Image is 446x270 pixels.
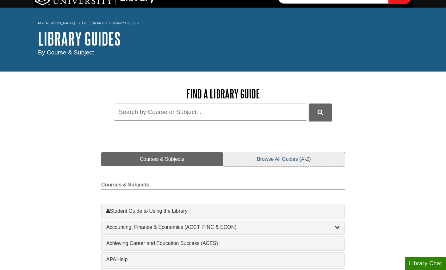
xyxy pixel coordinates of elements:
[101,152,223,166] a: Courses & Subjects
[106,256,340,263] a: APA Help
[82,21,104,25] a: DU Library
[101,182,345,190] h2: Courses & Subjects
[106,223,340,231] a: Accounting, Finance & Economics (ACCT, FINC & ECON)
[106,207,340,215] a: Student Guide to Using the Library
[318,110,323,115] i: Search Library Guides
[38,21,75,26] a: My [PERSON_NAME]
[223,152,345,166] a: Browse All Guides (A-Z)
[109,21,139,25] a: Library Guides
[38,19,408,29] nav: breadcrumb
[309,104,332,121] button: DU Library Guides Search
[38,29,408,48] h1: Library Guides
[114,104,307,120] input: Search by Course or Subject...
[38,48,408,57] div: By Course & Subject
[106,240,340,247] a: Achieving Career and Education Success (ACES)
[101,87,345,100] h2: Find a Library Guide
[405,257,446,270] button: Library Chat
